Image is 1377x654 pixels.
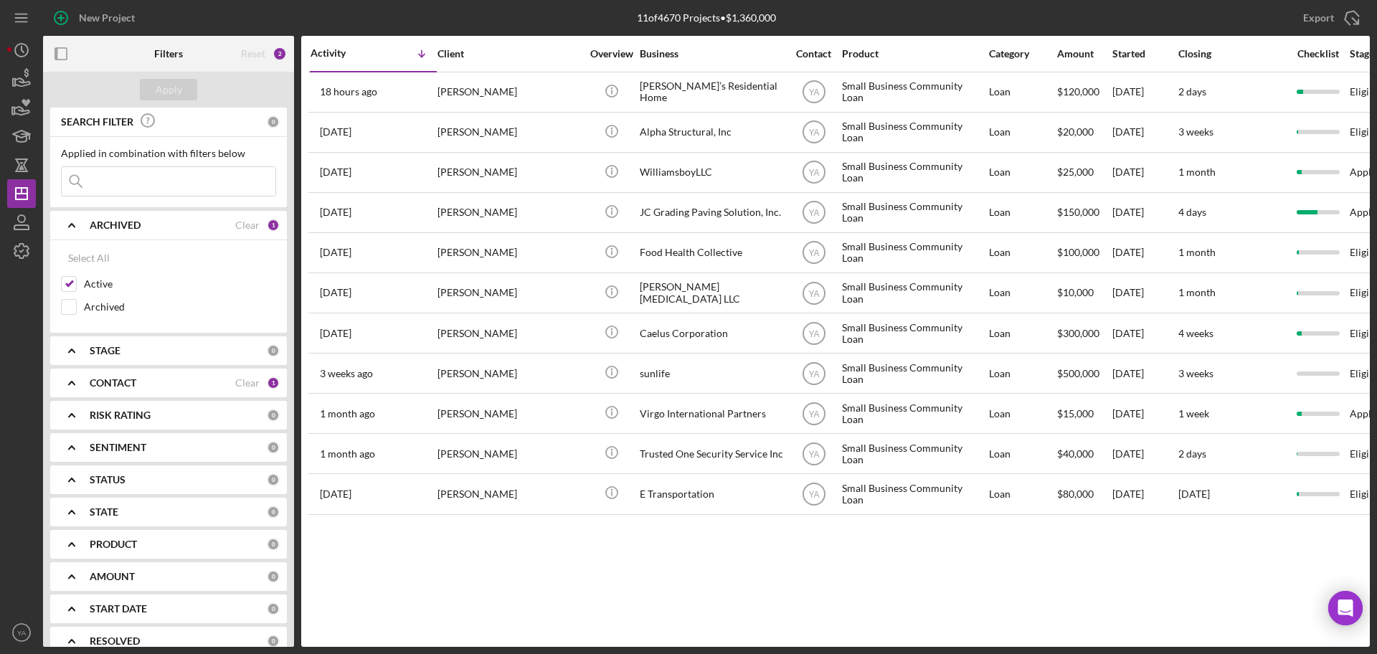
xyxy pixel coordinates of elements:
text: YA [808,128,819,138]
time: 2025-07-16 20:01 [320,448,375,460]
div: Product [842,48,985,60]
div: Loan [989,435,1056,473]
div: Small Business Community Loan [842,234,985,272]
div: Small Business Community Loan [842,314,985,352]
div: [DATE] [1112,475,1177,513]
div: Export [1303,4,1334,32]
time: 2025-08-26 19:17 [320,207,351,218]
time: 1 week [1178,407,1209,420]
div: $120,000 [1057,73,1111,111]
text: YA [808,490,819,500]
div: WilliamsboyLLC [640,153,783,191]
time: 2025-07-21 05:48 [320,408,375,420]
div: 11 of 4670 Projects • $1,360,000 [637,12,776,24]
div: E Transportation [640,475,783,513]
div: $40,000 [1057,435,1111,473]
div: $300,000 [1057,314,1111,352]
time: 1 month [1178,286,1216,298]
time: 4 days [1178,206,1206,218]
div: Loan [989,274,1056,312]
div: $500,000 [1057,354,1111,392]
div: Closing [1178,48,1286,60]
time: 3 weeks [1178,367,1213,379]
div: [PERSON_NAME] [437,394,581,432]
div: [DATE] [1112,435,1177,473]
b: STATE [90,506,118,518]
div: [DATE] [1112,354,1177,392]
div: [PERSON_NAME] [437,354,581,392]
time: 2025-08-11 05:37 [320,328,351,339]
div: [PERSON_NAME] [437,113,581,151]
time: 2025-07-13 21:54 [320,488,351,500]
div: Loan [989,194,1056,232]
div: sunlife [640,354,783,392]
time: 2025-08-26 22:59 [320,166,351,178]
text: YA [808,288,819,298]
time: 2025-08-15 18:37 [320,247,351,258]
button: Export [1289,4,1370,32]
div: 0 [267,538,280,551]
div: 2 [273,47,287,61]
time: 4 weeks [1178,327,1213,339]
div: Apply [156,79,182,100]
div: Loan [989,73,1056,111]
div: Small Business Community Loan [842,475,985,513]
button: New Project [43,4,149,32]
button: Select All [61,244,117,272]
time: 2025-08-27 13:08 [320,126,351,138]
div: [PERSON_NAME] [437,274,581,312]
div: Small Business Community Loan [842,354,985,392]
div: Clear [235,219,260,231]
div: 0 [267,409,280,422]
div: [PERSON_NAME] [437,234,581,272]
div: 0 [267,635,280,648]
div: [DATE] [1112,153,1177,191]
b: START DATE [90,603,147,615]
div: 0 [267,570,280,583]
div: $10,000 [1057,274,1111,312]
div: Reset [241,48,265,60]
div: Clear [235,377,260,389]
div: Loan [989,234,1056,272]
div: [DATE] [1112,194,1177,232]
div: [DATE] [1112,274,1177,312]
div: [PERSON_NAME] [437,475,581,513]
div: 1 [267,219,280,232]
time: 2025-08-27 22:33 [320,86,377,98]
div: Loan [989,113,1056,151]
text: YA [808,87,819,98]
text: YA [808,449,819,459]
text: YA [808,168,819,178]
div: Contact [787,48,841,60]
div: [DATE] [1112,314,1177,352]
div: Small Business Community Loan [842,394,985,432]
div: [DATE] [1112,234,1177,272]
label: Archived [84,300,276,314]
div: JC Grading Paving Solution, Inc. [640,194,783,232]
div: [PERSON_NAME] [437,435,581,473]
div: Started [1112,48,1177,60]
div: Small Business Community Loan [842,194,985,232]
button: Apply [140,79,197,100]
time: 1 month [1178,246,1216,258]
time: 1 month [1178,166,1216,178]
b: Filters [154,48,183,60]
div: Amount [1057,48,1111,60]
text: YA [17,629,27,637]
div: [PERSON_NAME] [MEDICAL_DATA] LLC [640,274,783,312]
b: SEARCH FILTER [61,116,133,128]
div: [PERSON_NAME]’s Residential Home [640,73,783,111]
text: YA [808,409,819,419]
div: $150,000 [1057,194,1111,232]
div: Client [437,48,581,60]
div: Small Business Community Loan [842,274,985,312]
b: PRODUCT [90,539,137,550]
div: Small Business Community Loan [842,73,985,111]
div: [PERSON_NAME] [437,314,581,352]
div: Select All [68,244,110,272]
time: 2025-08-07 04:44 [320,368,373,379]
div: $15,000 [1057,394,1111,432]
div: Checklist [1287,48,1348,60]
div: Activity [311,47,374,59]
div: Open Intercom Messenger [1328,591,1363,625]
